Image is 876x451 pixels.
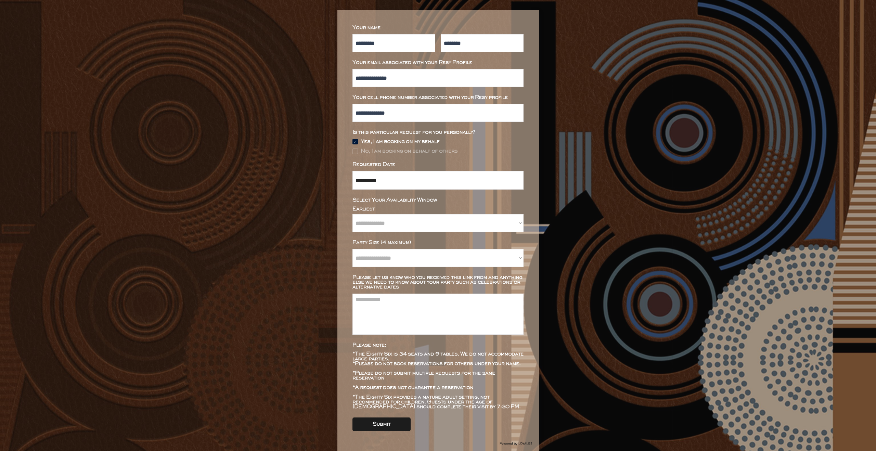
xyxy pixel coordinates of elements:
img: Group%2048096532.svg [352,139,358,144]
div: Requested Date [352,162,524,167]
div: No, I am booking on behalf of others [361,149,458,154]
div: Your email associated with your Resy Profile [352,60,524,65]
div: Yes, I am booking on my behalf [361,139,439,144]
div: Select Your Availability Window [352,198,524,203]
div: Party Size (4 maximum) [352,240,524,245]
div: Is this particular request for you personally? [352,130,524,135]
div: Your cell phone number associated with your Resy profile [352,95,524,100]
div: Submit [373,422,390,427]
div: *The Eighty Six is 34 seats and 9 tables. We do not accommodate large parties. *Please do not boo... [352,352,524,409]
div: Earliest [352,207,524,211]
img: Group%2048096278.svg [500,440,532,447]
div: Please note: [352,343,524,348]
img: Rectangle%20315%20%281%29.svg [352,149,358,154]
div: Please let us know who you received this link from and anything else we need to know about your p... [352,275,524,289]
div: Your name [352,25,524,30]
